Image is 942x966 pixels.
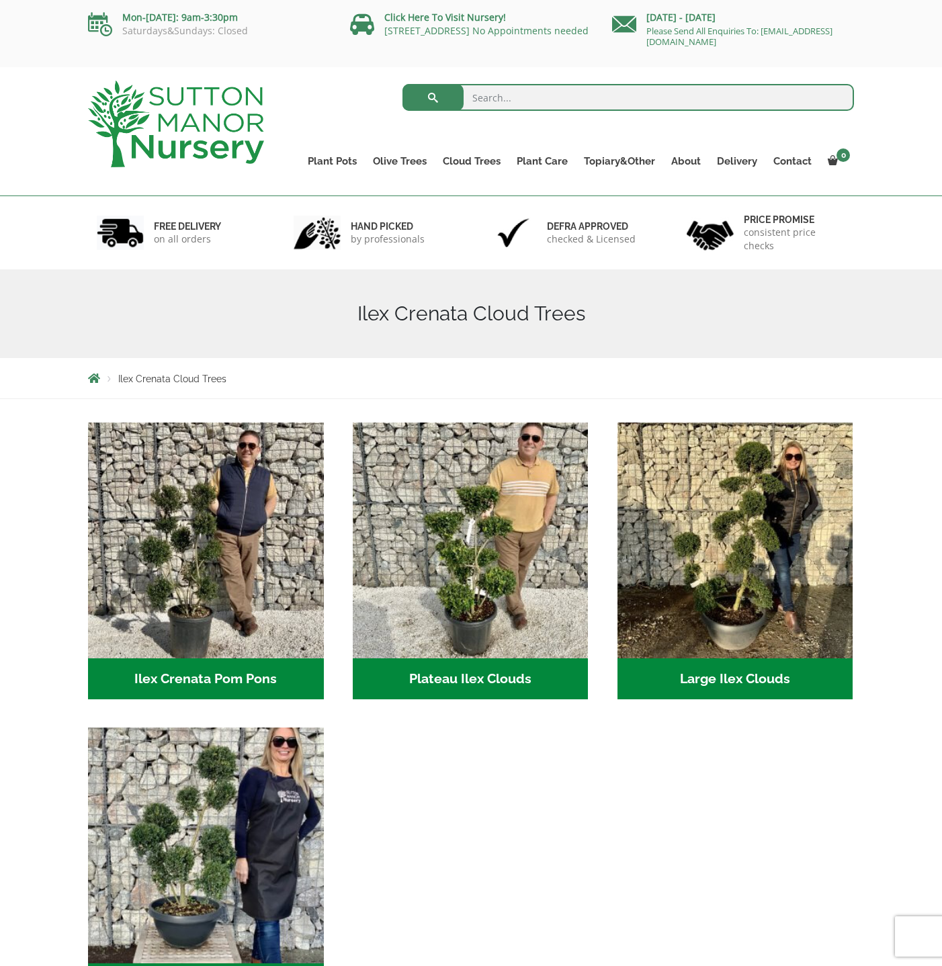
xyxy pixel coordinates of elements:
[744,214,846,226] h6: Price promise
[547,220,636,232] h6: Defra approved
[820,152,854,171] a: 0
[384,24,589,37] a: [STREET_ADDRESS] No Appointments needed
[435,152,509,171] a: Cloud Trees
[88,9,330,26] p: Mon-[DATE]: 9am-3:30pm
[97,216,144,250] img: 1.jpg
[88,373,854,384] nav: Breadcrumbs
[687,212,734,253] img: 4.jpg
[88,302,854,326] h1: Ilex Crenata Cloud Trees
[617,423,853,658] img: Large Ilex Clouds
[154,220,221,232] h6: FREE DELIVERY
[351,220,425,232] h6: hand picked
[353,423,589,699] a: Visit product category Plateau Ilex Clouds
[88,658,324,700] h2: Ilex Crenata Pom Pons
[300,152,365,171] a: Plant Pots
[576,152,663,171] a: Topiary&Other
[351,232,425,246] p: by professionals
[88,81,264,167] img: logo
[509,152,576,171] a: Plant Care
[612,9,854,26] p: [DATE] - [DATE]
[402,84,855,111] input: Search...
[365,152,435,171] a: Olive Trees
[353,423,589,658] img: Plateau Ilex Clouds
[547,232,636,246] p: checked & Licensed
[294,216,341,250] img: 2.jpg
[88,423,324,658] img: Ilex Crenata Pom Pons
[765,152,820,171] a: Contact
[837,148,850,162] span: 0
[744,226,846,253] p: consistent price checks
[118,374,226,384] span: Ilex Crenata Cloud Trees
[663,152,709,171] a: About
[617,423,853,699] a: Visit product category Large Ilex Clouds
[490,216,537,250] img: 3.jpg
[646,25,832,48] a: Please Send All Enquiries To: [EMAIL_ADDRESS][DOMAIN_NAME]
[154,232,221,246] p: on all orders
[384,11,506,24] a: Click Here To Visit Nursery!
[353,658,589,700] h2: Plateau Ilex Clouds
[88,423,324,699] a: Visit product category Ilex Crenata Pom Pons
[88,26,330,36] p: Saturdays&Sundays: Closed
[709,152,765,171] a: Delivery
[88,728,324,963] img: Small Ilex Clouds
[617,658,853,700] h2: Large Ilex Clouds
